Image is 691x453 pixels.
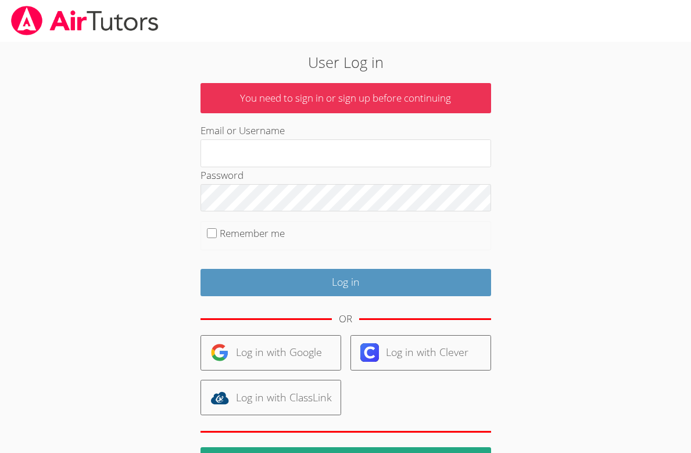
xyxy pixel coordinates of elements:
a: Log in with Google [201,335,341,371]
img: clever-logo-6eab21bc6e7a338710f1a6ff85c0baf02591cd810cc4098c63d3a4b26e2feb20.svg [360,343,379,362]
img: google-logo-50288ca7cdecda66e5e0955fdab243c47b7ad437acaf1139b6f446037453330a.svg [210,343,229,362]
h2: User Log in [159,51,532,73]
label: Password [201,168,244,182]
label: Email or Username [201,124,285,137]
img: airtutors_banner-c4298cdbf04f3fff15de1276eac7730deb9818008684d7c2e4769d2f7ddbe033.png [10,6,160,35]
div: OR [339,311,352,328]
label: Remember me [220,227,285,240]
p: You need to sign in or sign up before continuing [201,83,491,114]
input: Log in [201,269,491,296]
img: classlink-logo-d6bb404cc1216ec64c9a2012d9dc4662098be43eaf13dc465df04b49fa7ab582.svg [210,389,229,407]
a: Log in with ClassLink [201,380,341,415]
a: Log in with Clever [350,335,491,371]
